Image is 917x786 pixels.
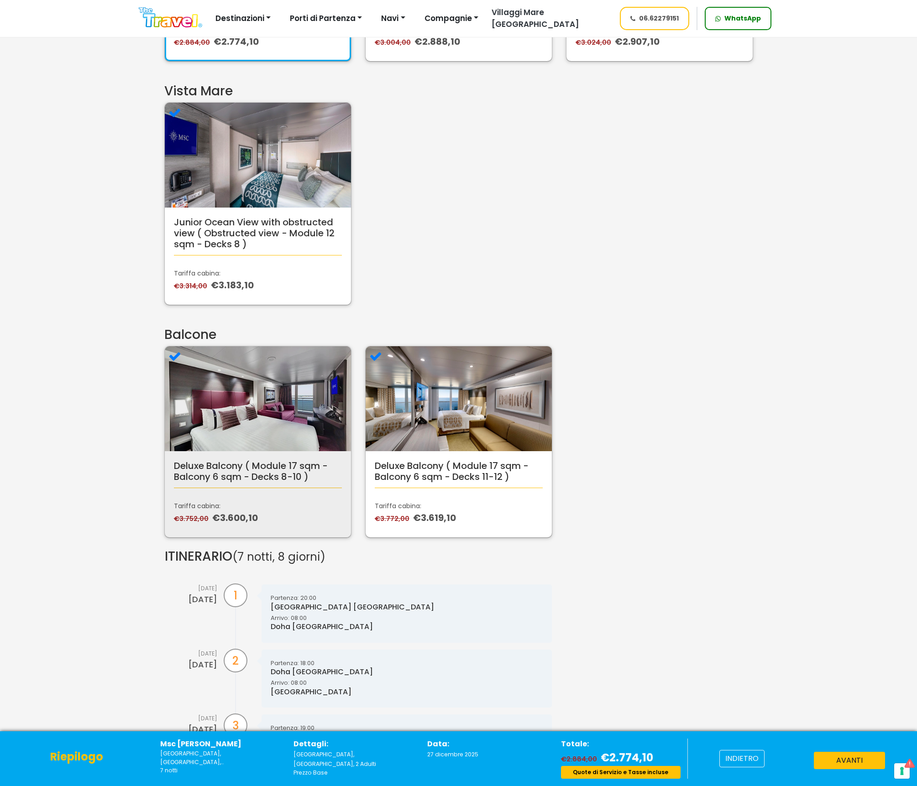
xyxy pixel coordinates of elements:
[293,769,414,777] p: Prezzo Base
[413,511,456,524] span: €3.619,10
[160,750,280,766] small: Emirati Arabi Uniti, Qatar, Bahrain
[375,501,543,511] p: Tariffa cabina:
[576,38,613,47] span: €3.024,00
[601,750,653,765] span: €2.774,10
[427,750,478,758] span: 27 dicembre 2025
[160,766,280,775] p: 7 notti
[164,327,753,343] h3: Balcone
[620,7,689,30] a: 06.62279151
[705,7,771,30] a: WhatsApp
[284,10,368,28] button: Porti di Partenza
[212,511,258,524] span: €3.600,10
[174,217,342,250] h5: Junior Ocean View with obstructed view ( Obstructed view - Module 12 sqm - Decks 8 )
[724,14,761,23] span: WhatsApp
[293,750,376,768] span: [GEOGRAPHIC_DATA], [GEOGRAPHIC_DATA], 2 Adulti
[271,622,543,631] h4: Doha [GEOGRAPHIC_DATA]
[271,687,543,696] h4: [GEOGRAPHIC_DATA]
[174,501,342,511] p: Tariffa cabina:
[210,10,277,28] button: Destinazioni
[561,766,681,779] div: Quote di Servizio e Tasse incluse
[814,752,885,769] button: avanti
[165,103,351,208] img: OO.webp
[165,723,217,735] span: [DATE]
[174,269,342,278] p: Tariffa cabina:
[561,755,599,764] span: €2.884,00
[293,739,414,750] p: Dettagli:
[271,678,543,687] p: Arrivo: 08:00
[492,7,579,30] span: Villaggi Mare [GEOGRAPHIC_DATA]
[375,514,412,523] span: €3.772,00
[160,739,280,750] p: Msc [PERSON_NAME]
[165,714,217,723] span: [DATE]
[375,38,413,47] span: €3.004,00
[639,14,679,23] span: 06.62279151
[174,460,342,482] h5: Deluxe Balcony ( Module 17 sqm - Balcony 6 sqm - Decks 8-10 )
[174,514,211,523] span: €3.752,00
[271,724,543,733] p: Partenza: 19:00
[719,750,765,767] button: indietro
[165,650,217,658] span: [DATE]
[165,584,217,593] span: [DATE]
[414,35,460,48] span: €2.888,10
[615,35,660,48] span: €2.907,10
[174,281,210,291] span: €3.314,00
[271,614,543,623] p: Arrivo: 08:00
[164,83,753,99] h3: Vista Mare
[375,10,411,28] button: Navi
[366,346,552,451] img: BR2.webp
[271,603,543,611] h4: [GEOGRAPHIC_DATA] [GEOGRAPHIC_DATA]
[427,739,547,750] p: Data:
[271,667,543,676] h4: Doha [GEOGRAPHIC_DATA]
[375,460,543,482] h5: Deluxe Balcony ( Module 17 sqm - Balcony 6 sqm - Decks 11-12 )
[484,7,612,30] a: Villaggi Mare [GEOGRAPHIC_DATA]
[139,7,202,28] img: Logo The Travel
[165,346,351,451] img: BR1.webp
[225,714,246,736] div: 3
[225,584,246,606] div: 1
[211,279,254,291] span: €3.183,10
[419,10,484,28] button: Compagnie
[165,549,552,564] h3: ITINERARIO
[225,650,246,671] div: 2
[50,750,103,764] h4: Riepilogo
[271,659,543,668] p: Partenza: 18:00
[232,549,325,565] small: (7 notti, 8 giorni)
[271,593,543,603] p: Partenza: 20:00
[165,658,217,671] span: [DATE]
[165,593,217,605] span: [DATE]
[561,739,681,750] p: Totale:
